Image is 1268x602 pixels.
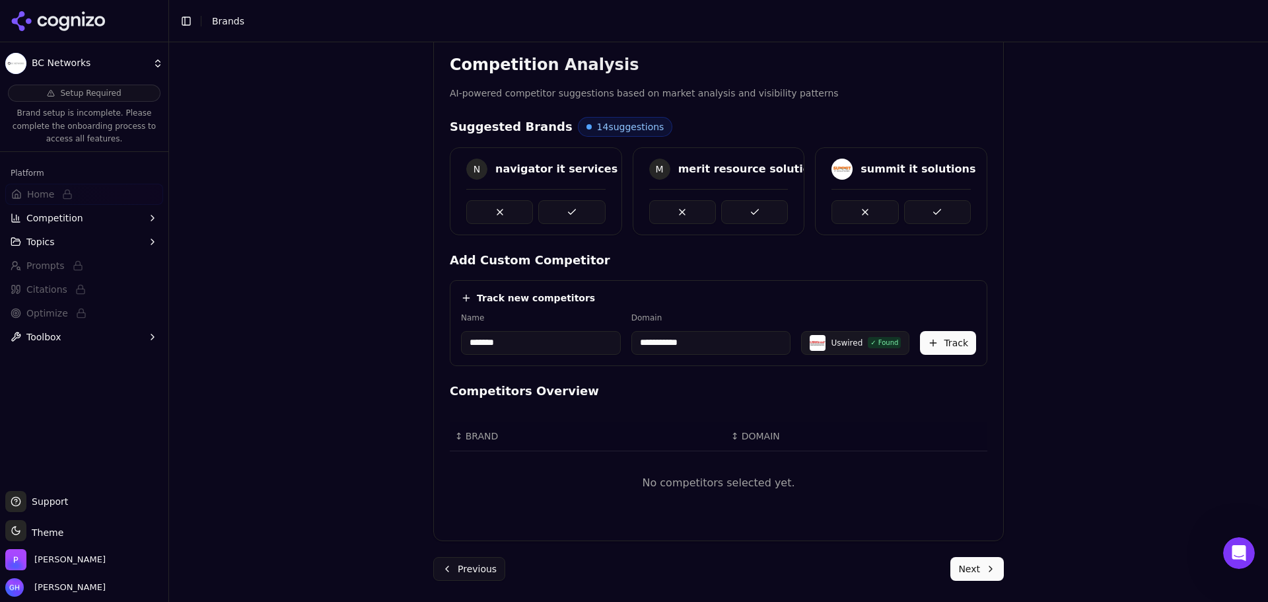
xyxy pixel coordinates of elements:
button: Emoji picker [20,433,31,443]
img: Profile image for Cognie [38,7,59,28]
div: You’ll get replies here and in your email: ✉️ [21,128,206,179]
div: Hey [PERSON_NAME], Our team will take a look and unblock it for you in the next hour! [21,269,206,320]
button: Open user button [5,578,106,597]
div: Data table [450,422,987,515]
h1: Cognie [64,13,100,22]
span: Prompts [26,259,65,272]
h3: Competition Analysis [450,54,987,75]
span: Competition [26,211,83,225]
span: DOMAIN [742,430,780,443]
div: Alp • 22h ago [21,375,77,383]
b: [EMAIL_ADDRESS][PERSON_NAME][DOMAIN_NAME] [21,155,194,178]
div: navigator it services [495,161,617,177]
span: Setup Required [60,88,121,98]
b: Alp [87,235,101,244]
button: Gif picker [42,433,52,443]
button: Previous [433,557,505,581]
div: Alp says… [11,330,254,395]
button: Track [920,331,976,355]
span: N [466,159,487,180]
button: Upload attachment [63,433,73,443]
div: Alp says… [11,231,254,261]
div: You’ll get replies here and in your email:✉️[EMAIL_ADDRESS][PERSON_NAME][DOMAIN_NAME]Our usual re... [11,120,217,220]
img: Perrill [5,549,26,570]
div: Grace says… [11,42,254,120]
span: Topics [26,235,55,248]
img: Uswired logo [810,335,826,351]
th: DOMAIN [726,422,842,451]
span: Home [27,188,54,201]
div: ↕BRAND [455,430,721,443]
div: Platform [5,163,163,184]
div: [DATE] [11,396,254,414]
button: Topics [5,231,163,252]
span: BC Networks [32,57,147,69]
button: Open organization switcher [5,549,106,570]
button: Start recording [84,433,94,443]
div: joined the conversation [87,233,195,245]
div: Hey [PERSON_NAME], this should be all good nowAlp • 22h ago [11,330,217,371]
b: A few minutes [32,200,107,210]
img: Profile image for Alp [69,233,83,246]
div: Close [232,5,256,29]
div: ✓ Found [868,337,901,348]
span: Theme [26,527,63,538]
div: Hi [PERSON_NAME]! It looks like Grande Colonial Hotel got stuck in the setup process. Could you p... [48,42,254,109]
span: BRAND [466,430,499,443]
img: BC Networks [5,53,26,74]
span: Support [26,495,68,508]
div: Alp says… [11,261,254,330]
button: Send a message… [227,428,248,449]
div: Cognie says… [11,120,254,231]
span: Toolbox [26,330,61,344]
p: Brand setup is incomplete. Please complete the onboarding process to access all features. [8,107,160,146]
img: Grace Hallen [5,578,24,597]
button: Toolbox [5,326,163,348]
div: merit resource solutions [678,161,824,177]
span: 14 suggestions [597,120,664,133]
span: [PERSON_NAME] [29,582,106,593]
div: Our usual reply time 🕒 [21,186,206,212]
label: Domain [631,313,791,323]
span: M [649,159,670,180]
img: summit it solutions [831,159,853,180]
button: go back [9,5,34,30]
nav: breadcrumb [212,15,244,28]
iframe: To enrich screen reader interactions, please activate Accessibility in Grammarly extension settings [1223,537,1255,569]
span: Optimize [26,307,68,320]
button: Competition [5,207,163,229]
td: No competitors selected yet. [450,451,987,514]
th: BRAND [450,422,726,451]
span: Brands [212,16,244,26]
button: Next [950,557,1004,581]
h4: Suggested Brands [450,118,573,136]
div: ↕DOMAIN [731,430,837,443]
div: Hi [PERSON_NAME]! It looks like Grande Colonial Hotel got stuck in the setup process. Could you p... [58,50,243,101]
span: Perrill [34,554,106,566]
textarea: Message… [11,405,253,428]
label: Name [461,313,621,323]
h4: Track new competitors [477,291,595,305]
div: summit it solutions [861,161,975,177]
div: Hey [PERSON_NAME],Our team will take a look and unblock it for you in the next hour! [11,261,217,328]
h4: Add Custom Competitor [450,251,987,270]
div: Hey [PERSON_NAME], this should be all good now [21,338,206,363]
p: AI-powered competitor suggestions based on market analysis and visibility patterns [450,86,987,101]
div: Uswired [831,338,863,348]
span: Citations [26,283,67,296]
h4: Competitors Overview [450,382,987,400]
button: Home [207,5,232,30]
